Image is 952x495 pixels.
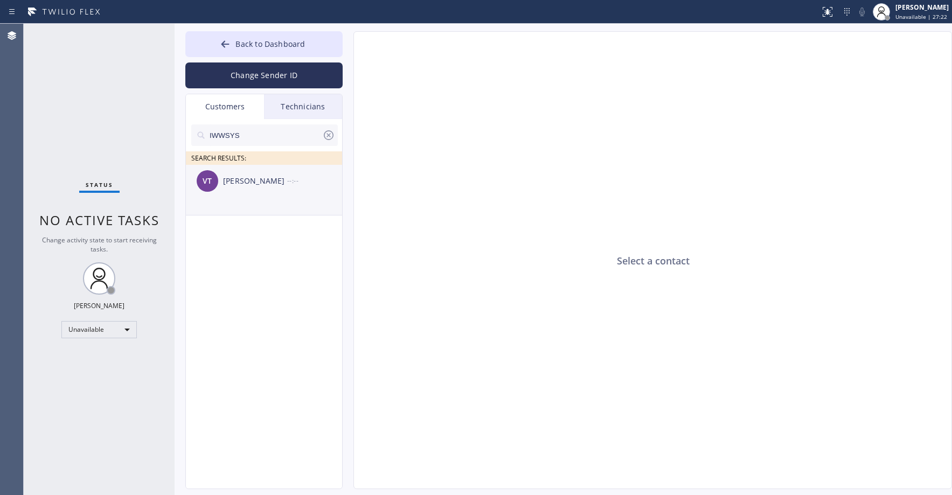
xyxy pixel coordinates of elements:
div: Customers [186,94,264,119]
span: Unavailable | 27:22 [895,13,947,20]
button: Change Sender ID [185,62,343,88]
span: Back to Dashboard [235,39,305,49]
div: Technicians [264,94,342,119]
input: Search [209,124,322,146]
span: SEARCH RESULTS: [191,154,246,163]
div: [PERSON_NAME] [223,175,287,187]
div: [PERSON_NAME] [74,301,124,310]
div: Unavailable [61,321,137,338]
span: VT [203,175,212,187]
span: Status [86,181,113,189]
div: --:-- [287,175,343,187]
span: No active tasks [39,211,159,229]
div: [PERSON_NAME] [895,3,949,12]
span: Change activity state to start receiving tasks. [42,235,157,254]
button: Back to Dashboard [185,31,343,57]
button: Mute [854,4,870,19]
